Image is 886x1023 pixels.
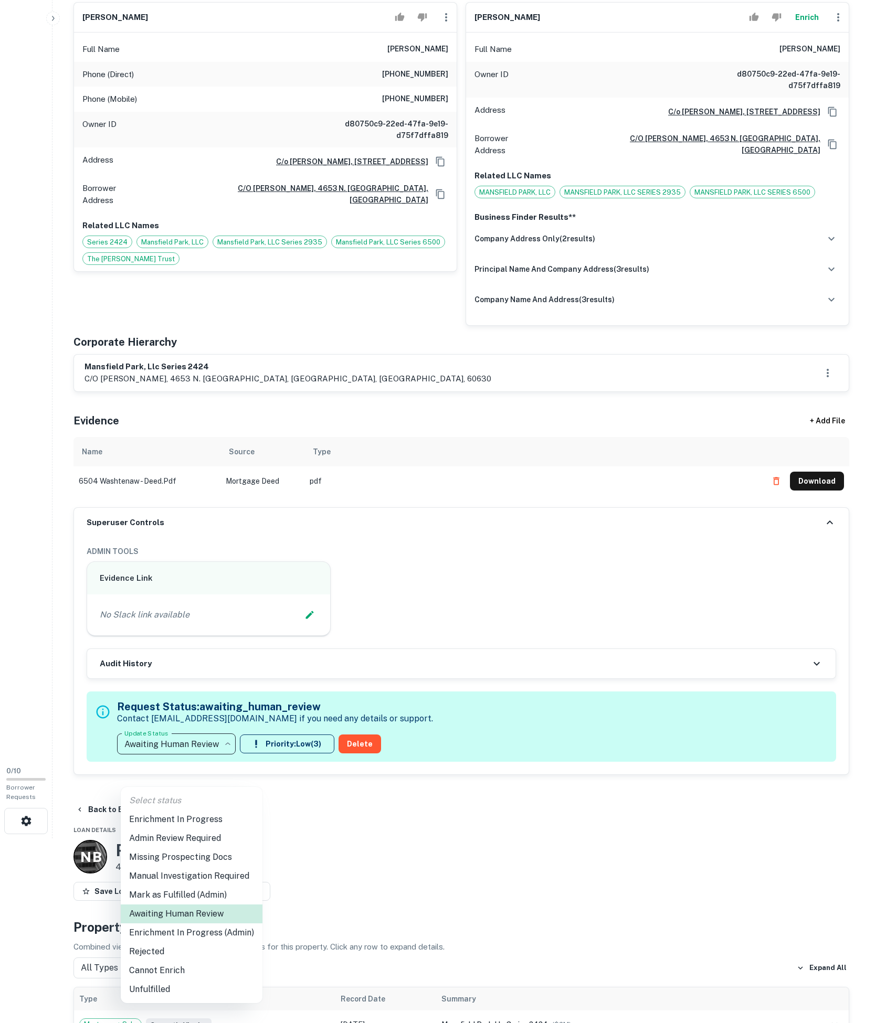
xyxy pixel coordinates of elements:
[121,867,262,886] li: Manual Investigation Required
[121,810,262,829] li: Enrichment In Progress
[121,923,262,942] li: Enrichment In Progress (Admin)
[121,942,262,961] li: Rejected
[121,848,262,867] li: Missing Prospecting Docs
[121,961,262,980] li: Cannot Enrich
[121,886,262,904] li: Mark as Fulfilled (Admin)
[121,829,262,848] li: Admin Review Required
[121,980,262,999] li: Unfulfilled
[121,904,262,923] li: Awaiting Human Review
[834,939,886,989] iframe: Chat Widget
